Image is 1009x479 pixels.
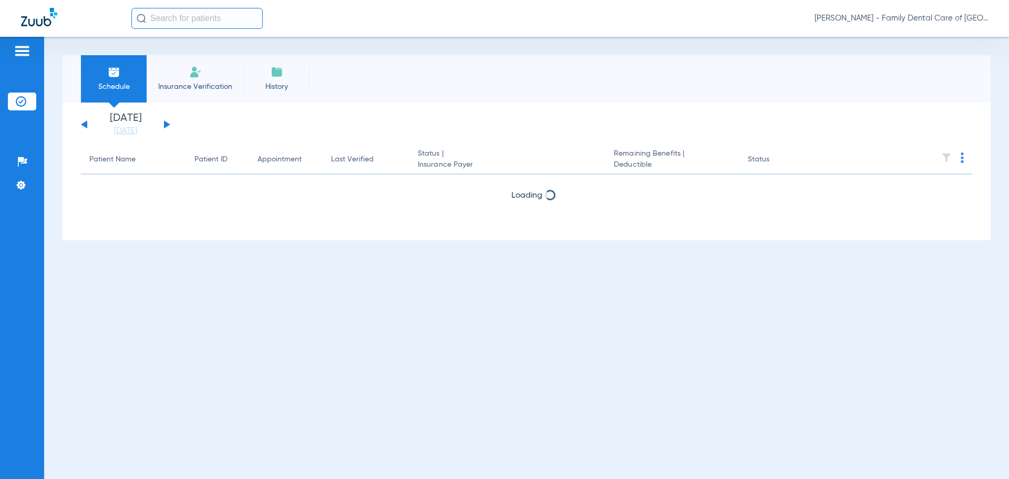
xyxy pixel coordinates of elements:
[194,154,241,165] div: Patient ID
[815,13,988,24] span: [PERSON_NAME] - Family Dental Care of [GEOGRAPHIC_DATA]
[511,191,542,200] span: Loading
[961,152,964,163] img: group-dot-blue.svg
[89,81,139,92] span: Schedule
[94,126,157,136] a: [DATE]
[155,81,236,92] span: Insurance Verification
[131,8,263,29] input: Search for patients
[739,145,810,175] th: Status
[94,113,157,136] li: [DATE]
[89,154,136,165] div: Patient Name
[189,66,202,78] img: Manual Insurance Verification
[409,145,605,175] th: Status |
[331,154,401,165] div: Last Verified
[21,8,57,26] img: Zuub Logo
[418,159,597,170] span: Insurance Payer
[605,145,739,175] th: Remaining Benefits |
[614,159,730,170] span: Deductible
[252,81,302,92] span: History
[108,66,120,78] img: Schedule
[194,154,228,165] div: Patient ID
[258,154,302,165] div: Appointment
[271,66,283,78] img: History
[941,152,952,163] img: filter.svg
[258,154,314,165] div: Appointment
[89,154,178,165] div: Patient Name
[14,45,30,57] img: hamburger-icon
[137,14,146,23] img: Search Icon
[331,154,374,165] div: Last Verified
